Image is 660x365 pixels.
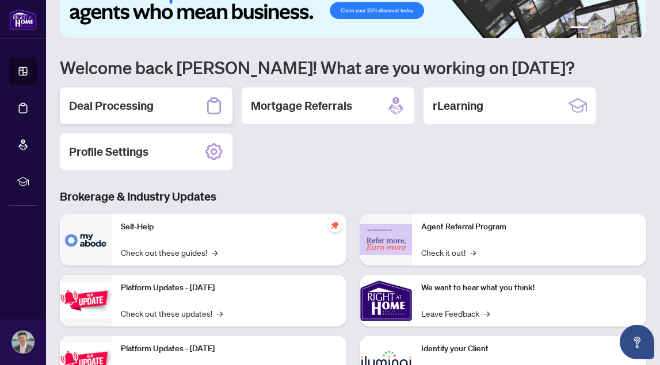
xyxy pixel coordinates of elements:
[484,307,490,320] span: →
[360,224,412,256] img: Agent Referral Program
[612,26,616,31] button: 4
[60,214,112,266] img: Self-Help
[421,343,638,355] p: Identify your Client
[251,98,352,114] h2: Mortgage Referrals
[121,221,337,233] p: Self-Help
[60,282,112,318] img: Platform Updates - July 21, 2025
[421,307,490,320] a: Leave Feedback→
[360,275,412,326] img: We want to hear what you think!
[621,26,625,31] button: 5
[470,246,476,259] span: →
[217,307,223,320] span: →
[630,26,635,31] button: 6
[212,246,218,259] span: →
[421,282,638,294] p: We want to hear what you think!
[121,307,223,320] a: Check out these updates!→
[620,325,654,359] button: Open asap
[121,282,337,294] p: Platform Updates - [DATE]
[60,56,646,78] h1: Welcome back [PERSON_NAME]! What are you working on [DATE]?
[570,26,589,31] button: 1
[121,343,337,355] p: Platform Updates - [DATE]
[121,246,218,259] a: Check out these guides!→
[69,98,154,114] h2: Deal Processing
[602,26,607,31] button: 3
[328,218,342,232] span: pushpin
[9,9,37,30] img: logo
[69,144,148,160] h2: Profile Settings
[421,246,476,259] a: Check it out!→
[12,331,34,353] img: Profile Icon
[60,189,646,205] h3: Brokerage & Industry Updates
[593,26,598,31] button: 2
[421,221,638,233] p: Agent Referral Program
[433,98,483,114] h2: rLearning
